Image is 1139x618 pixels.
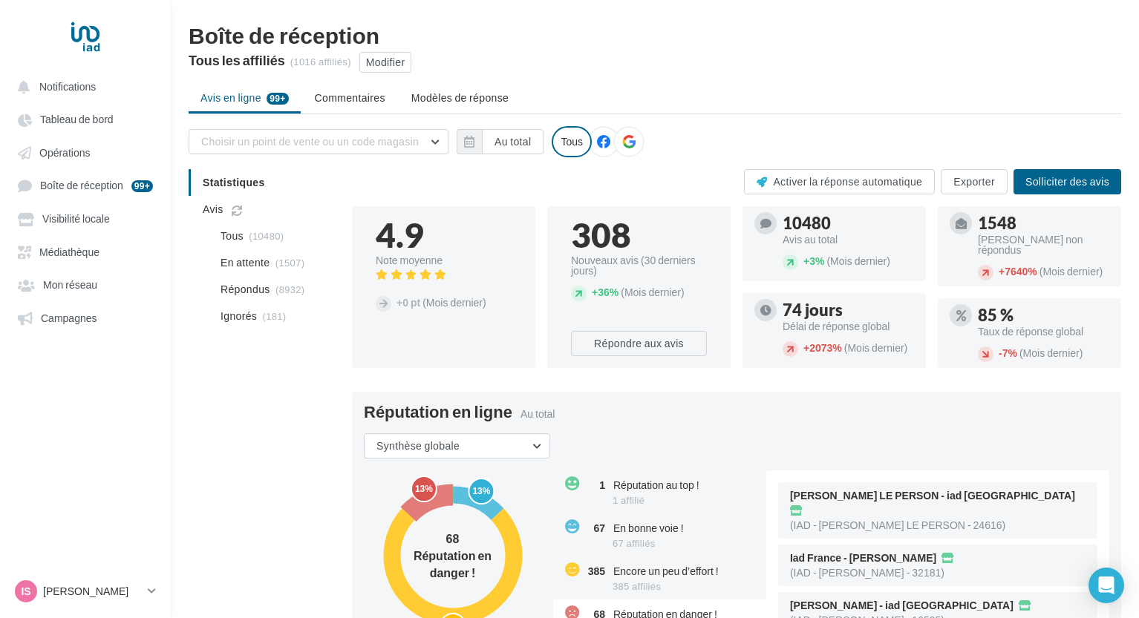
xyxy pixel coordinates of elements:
[9,238,162,265] a: Médiathèque
[520,407,555,420] span: Au total
[803,341,809,354] span: +
[790,490,1075,501] span: [PERSON_NAME] LE PERSON - iad [GEOGRAPHIC_DATA]
[613,494,644,506] span: 1 affilié
[571,255,707,276] div: Nouveaux avis (30 derniers jours)
[315,91,385,104] span: Commentaires
[275,257,305,269] span: (1507)
[408,547,497,581] div: Réputation en danger !
[613,580,661,592] span: 385 affiliés
[359,52,412,73] button: Modifier
[40,114,114,126] span: Tableau de bord
[364,433,550,458] button: Synthèse globale
[790,553,936,563] span: Iad France - [PERSON_NAME]
[9,139,162,165] a: Opérations
[744,169,935,194] button: Activer la réponse automatique
[39,246,99,258] span: Médiathèque
[41,312,97,324] span: Campagnes
[275,283,305,295] span: (8932)
[221,282,270,297] span: Répondus
[826,254,890,267] span: (Mois dernier)
[571,218,707,252] div: 308
[999,346,1002,359] span: -
[613,565,719,577] span: Encore un peu d’effort !
[221,229,244,243] span: Tous
[552,126,592,157] div: Tous
[42,213,110,226] span: Visibilité locale
[9,105,162,132] a: Tableau de bord
[408,530,497,548] div: 68
[9,73,156,99] button: Notifications
[978,234,1109,255] div: [PERSON_NAME] non répondus
[43,279,97,292] span: Mon réseau
[39,80,96,93] span: Notifications
[978,326,1109,337] div: Taux de réponse global
[803,254,809,267] span: +
[587,564,605,579] div: 385
[613,522,684,534] span: En bonne voie !
[9,171,162,199] a: Boîte de réception 99+
[9,205,162,231] a: Visibilité locale
[290,56,351,69] div: (1016 affiliés)
[978,307,1109,323] div: 85 %
[221,309,257,323] span: Ignorés
[783,321,914,332] div: Délai de réponse global
[941,169,1008,194] button: Exporter
[39,146,90,159] span: Opérations
[249,230,284,242] span: (10480)
[9,304,162,331] a: Campagnes
[376,255,512,266] div: Note moyenne
[189,129,448,154] button: Choisir un point de vente ou un code magasin
[783,215,914,231] div: 10480
[482,129,544,154] button: Au total
[12,577,159,605] a: Is [PERSON_NAME]
[1040,265,1103,277] span: (Mois dernier)
[999,346,1017,359] span: 7%
[803,254,824,267] span: 3%
[592,286,619,298] span: 36%
[790,600,1014,611] span: [PERSON_NAME] - iad [GEOGRAPHIC_DATA]
[457,129,544,154] button: Au total
[999,265,1005,277] span: +
[844,341,907,354] span: (Mois dernier)
[472,485,490,496] text: 13%
[189,24,1121,46] div: Boîte de réception
[587,478,605,493] div: 1
[999,265,1037,277] span: 7640%
[783,302,914,318] div: 74 jours
[978,215,1109,231] div: 1548
[422,296,486,309] span: (Mois dernier)
[396,296,402,309] span: +
[43,584,142,599] p: [PERSON_NAME]
[1014,169,1121,194] button: Solliciter des avis
[783,234,914,245] div: Avis au total
[189,53,285,67] div: Tous les affiliés
[221,255,270,270] span: En attente
[790,568,944,578] div: (IAD - [PERSON_NAME] - 32181)
[621,286,684,298] span: (Mois dernier)
[790,520,1005,530] div: (IAD - [PERSON_NAME] LE PERSON - 24616)
[201,135,419,148] span: Choisir un point de vente ou un code magasin
[1019,346,1083,359] span: (Mois dernier)
[9,271,162,298] a: Mon réseau
[263,310,287,322] span: (181)
[203,202,223,217] span: Avis
[592,286,598,298] span: +
[571,331,707,356] button: Répondre aux avis
[376,218,512,252] div: 4.9
[21,584,30,599] span: Is
[613,479,699,491] span: Réputation au top !
[587,521,605,536] div: 67
[40,180,123,192] span: Boîte de réception
[1089,568,1124,603] div: Open Intercom Messenger
[411,91,509,104] span: Modèles de réponse
[414,483,432,494] text: 13%
[131,180,153,192] div: 99+
[396,296,420,309] span: 0 pt
[803,341,842,354] span: 2073%
[613,537,656,549] span: 67 affiliés
[376,439,460,452] span: Synthèse globale
[364,404,512,420] span: Réputation en ligne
